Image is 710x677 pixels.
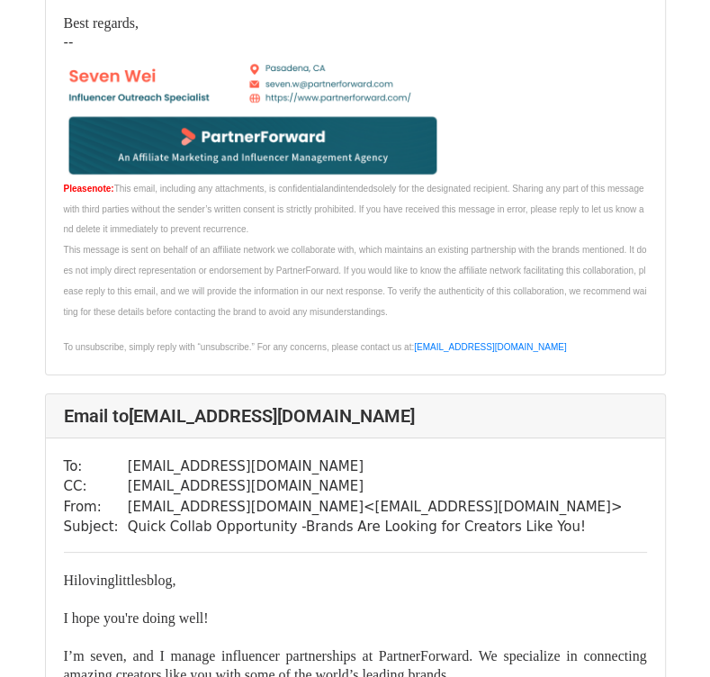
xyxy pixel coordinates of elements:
td: To: [64,456,128,477]
td: Subject: [64,517,128,537]
font: Best regards, [64,15,139,31]
font: This email, including any attachments, is confidential solely for the designated recipient. Shari... [64,184,647,234]
h4: Email to [EMAIL_ADDRESS][DOMAIN_NAME] [64,405,647,427]
font: note: [92,184,113,194]
a: [EMAIL_ADDRESS][DOMAIN_NAME] [414,342,566,352]
td: [EMAIL_ADDRESS][DOMAIN_NAME] [128,476,623,497]
font: Hi [64,573,78,588]
img: AIorK4xt_zTBBPRukl4DmAn4hCI5CVhbVjwmmd7bXazGXKxGpYiHg8HPlw8R39oauckg9JXQh5B7f9a9Wjx6 [64,53,442,177]
font: I hope you're doing well! [64,610,209,626]
iframe: Chat Widget [620,591,710,677]
div: 聊天小组件 [620,591,710,677]
font: Please [64,184,93,194]
font: lovinglittlesblog, [64,573,176,588]
td: From: [64,497,128,518]
font: To unsubscribe, simply reply with “unsubscribe.” For any concerns, please contact us at: [64,342,567,352]
td: [EMAIL_ADDRESS][DOMAIN_NAME] [128,456,623,477]
font: This message is sent on behalf of an affiliate network we collaborate with, which maintains an ex... [64,245,647,317]
span: -- [64,34,74,50]
td: Quick Collab Opportunity -Brands Are Looking for Creators Like You! [128,517,623,537]
td: CC: [64,476,128,497]
span: andintended [324,184,373,194]
td: [EMAIL_ADDRESS][DOMAIN_NAME] < [EMAIL_ADDRESS][DOMAIN_NAME] > [128,497,623,518]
